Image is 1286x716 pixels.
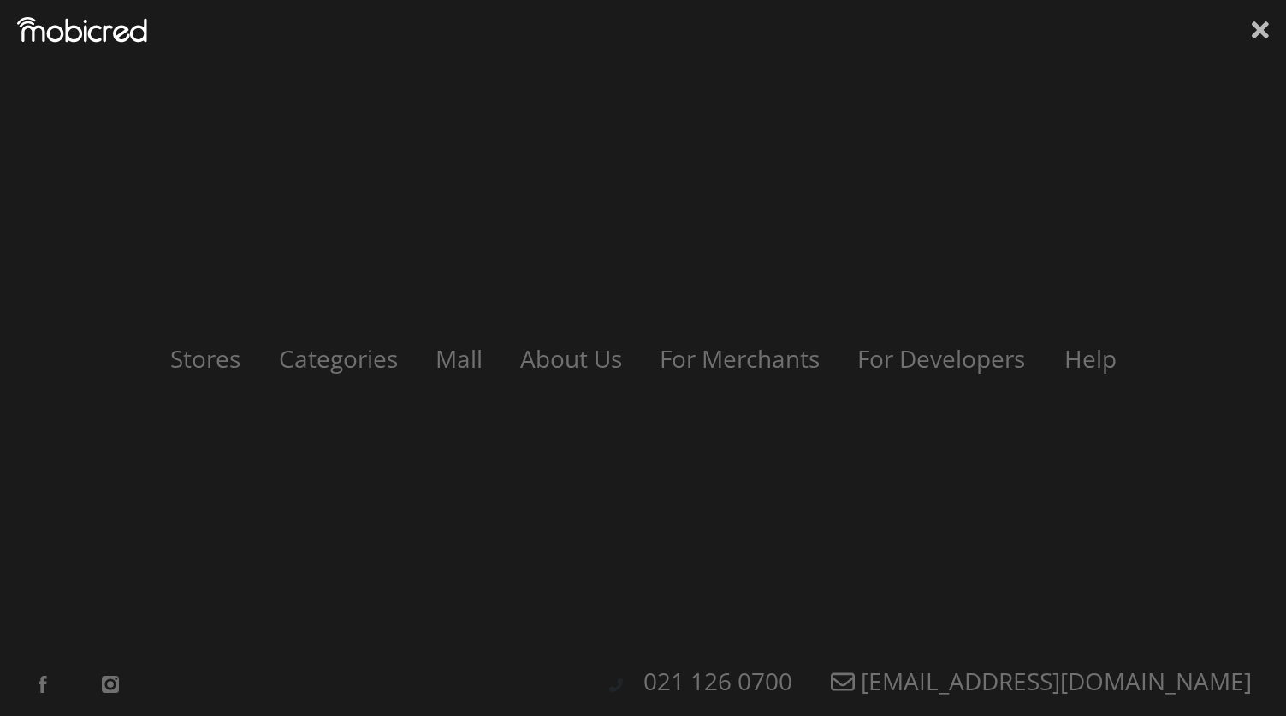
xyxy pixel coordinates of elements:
[814,665,1269,697] a: [EMAIL_ADDRESS][DOMAIN_NAME]
[503,342,639,375] a: About Us
[643,342,837,375] a: For Merchants
[261,342,414,375] a: Categories
[841,342,1043,375] a: For Developers
[17,17,147,43] img: Mobicred
[627,665,810,697] a: 021 126 0700
[153,342,258,375] a: Stores
[1046,342,1133,375] a: Help
[418,342,500,375] a: Mall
